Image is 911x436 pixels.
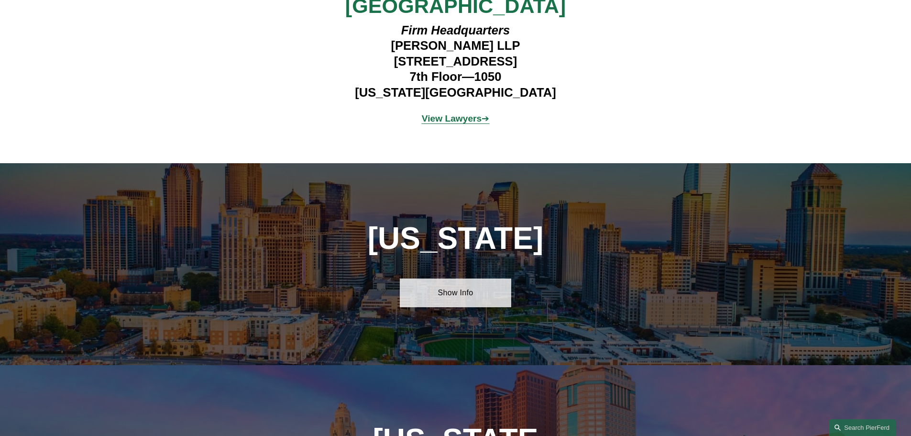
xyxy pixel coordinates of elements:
h1: [US_STATE] [316,221,595,256]
span: ➔ [422,113,490,123]
h4: [PERSON_NAME] LLP [STREET_ADDRESS] 7th Floor—1050 [US_STATE][GEOGRAPHIC_DATA] [316,22,595,100]
a: Search this site [829,419,896,436]
a: Show Info [400,279,511,307]
em: Firm Headquarters [401,23,510,37]
strong: View Lawyers [422,113,482,123]
a: View Lawyers➔ [422,113,490,123]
